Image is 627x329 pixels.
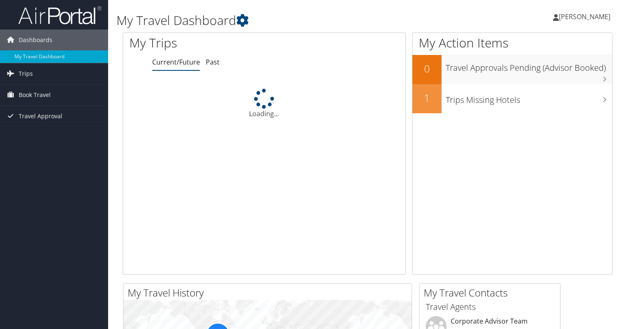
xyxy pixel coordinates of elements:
[412,62,442,76] h2: 0
[123,89,405,119] div: Loading...
[412,91,442,105] h2: 1
[412,55,612,84] a: 0Travel Approvals Pending (Advisor Booked)
[19,106,62,127] span: Travel Approval
[446,90,612,106] h3: Trips Missing Hotels
[446,58,612,74] h3: Travel Approvals Pending (Advisor Booked)
[424,286,560,300] h2: My Travel Contacts
[18,5,101,25] img: airportal-logo.png
[412,34,612,52] h1: My Action Items
[412,84,612,113] a: 1Trips Missing Hotels
[559,12,610,21] span: [PERSON_NAME]
[553,4,619,29] a: [PERSON_NAME]
[19,85,51,105] span: Book Travel
[152,57,200,67] a: Current/Future
[206,57,220,67] a: Past
[128,286,412,300] h2: My Travel History
[116,12,451,29] h1: My Travel Dashboard
[129,34,281,52] h1: My Trips
[19,63,33,84] span: Trips
[19,30,52,50] span: Dashboards
[426,301,554,313] h3: Travel Agents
